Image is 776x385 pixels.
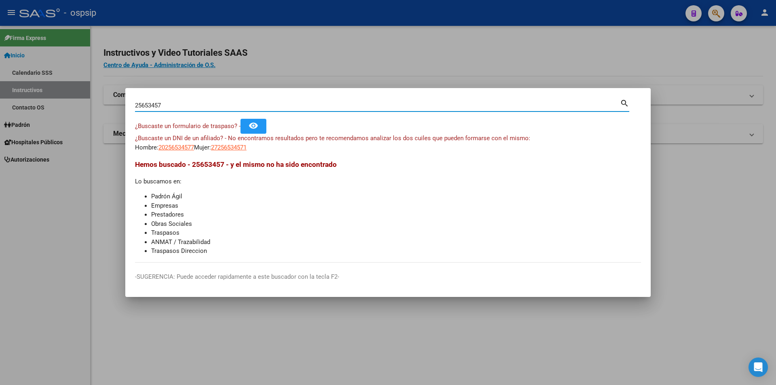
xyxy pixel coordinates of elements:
[211,144,247,151] span: 27256534571
[749,358,768,377] div: Open Intercom Messenger
[249,121,258,130] mat-icon: remove_red_eye
[135,122,240,130] span: ¿Buscaste un formulario de traspaso? -
[151,228,641,238] li: Traspasos
[151,210,641,219] li: Prestadores
[151,192,641,201] li: Padrón Ágil
[151,246,641,256] li: Traspasos Direccion
[620,98,629,107] mat-icon: search
[151,219,641,229] li: Obras Sociales
[151,201,641,210] li: Empresas
[135,272,641,282] p: -SUGERENCIA: Puede acceder rapidamente a este buscador con la tecla F2-
[135,135,530,142] span: ¿Buscaste un DNI de un afiliado? - No encontramos resultados pero te recomendamos analizar los do...
[135,159,641,256] div: Lo buscamos en:
[135,134,641,152] div: Hombre: Mujer:
[135,160,337,168] span: Hemos buscado - 25653457 - y el mismo no ha sido encontrado
[151,238,641,247] li: ANMAT / Trazabilidad
[158,144,194,151] span: 20256534577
